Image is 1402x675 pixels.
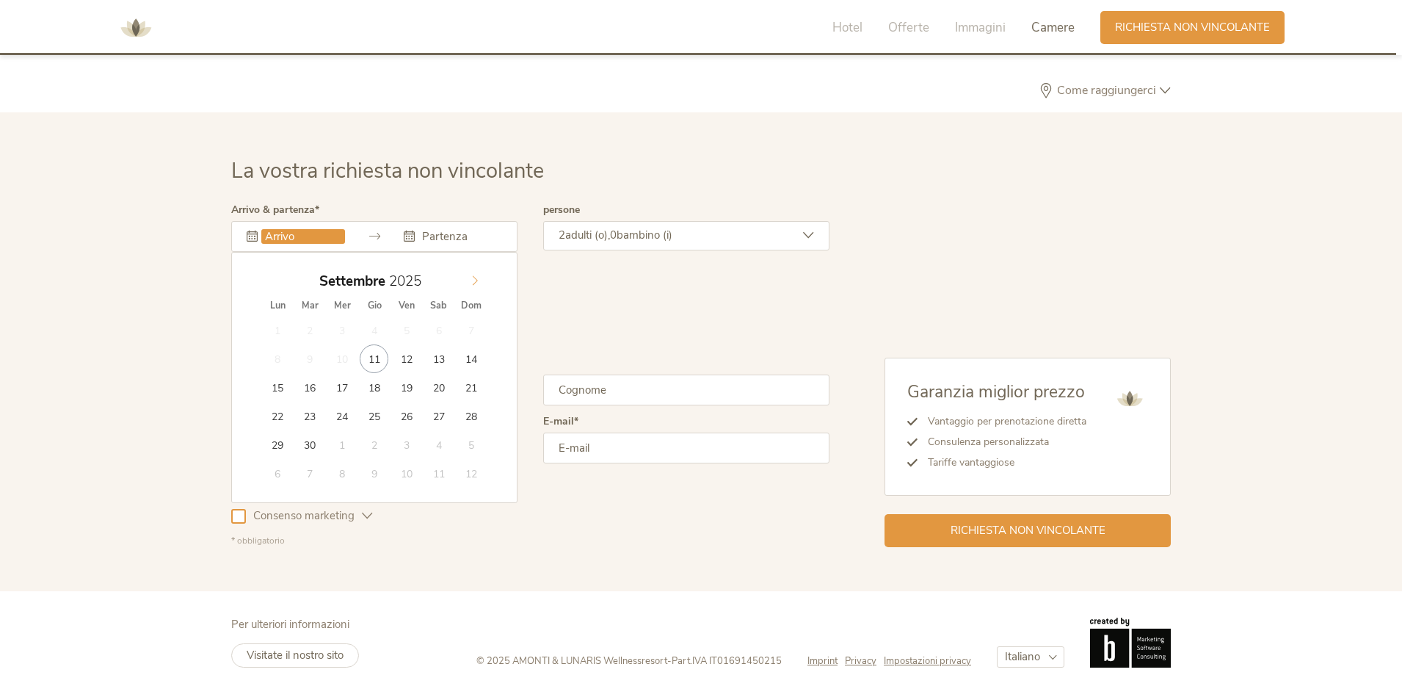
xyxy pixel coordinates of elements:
[114,22,158,32] a: AMONTI & LUNARIS Wellnessresort
[1111,380,1148,417] img: AMONTI & LUNARIS Wellnessresort
[261,301,294,311] span: Lun
[418,229,502,244] input: Partenza
[424,344,453,373] span: Settembre 13, 2025
[951,523,1105,538] span: Richiesta non vincolante
[264,373,292,402] span: Settembre 15, 2025
[327,459,356,488] span: Ottobre 8, 2025
[296,430,324,459] span: Settembre 30, 2025
[845,654,876,668] span: Privacy
[667,654,672,668] span: -
[476,654,667,668] span: © 2025 AMONTI & LUNARIS Wellnessresort
[327,373,356,402] span: Settembre 17, 2025
[392,459,421,488] span: Ottobre 10, 2025
[231,205,319,215] label: Arrivo & partenza
[559,228,565,242] span: 2
[358,301,391,311] span: Gio
[360,316,388,344] span: Settembre 4, 2025
[327,344,356,373] span: Settembre 10, 2025
[319,275,385,289] span: Settembre
[543,375,829,405] input: Cognome
[457,402,485,430] span: Settembre 28, 2025
[296,402,324,430] span: Settembre 23, 2025
[264,459,292,488] span: Ottobre 6, 2025
[246,508,362,524] span: Consenso marketing
[294,301,326,311] span: Mar
[424,373,453,402] span: Settembre 20, 2025
[907,380,1085,403] span: Garanzia miglior prezzo
[360,459,388,488] span: Ottobre 9, 2025
[360,402,388,430] span: Settembre 25, 2025
[327,316,356,344] span: Settembre 3, 2025
[918,452,1086,473] li: Tariffe vantaggiose
[231,156,544,185] span: La vostra richiesta non vincolante
[610,228,617,242] span: 0
[392,373,421,402] span: Settembre 19, 2025
[326,301,358,311] span: Mer
[327,402,356,430] span: Settembre 24, 2025
[1031,19,1075,36] span: Camere
[231,535,829,547] div: * obbligatorio
[392,402,421,430] span: Settembre 26, 2025
[424,459,453,488] span: Ottobre 11, 2025
[457,459,485,488] span: Ottobre 12, 2025
[327,430,356,459] span: Ottobre 1, 2025
[114,6,158,50] img: AMONTI & LUNARIS Wellnessresort
[424,316,453,344] span: Settembre 6, 2025
[360,373,388,402] span: Settembre 18, 2025
[918,432,1086,452] li: Consulenza personalizzata
[392,430,421,459] span: Ottobre 3, 2025
[264,402,292,430] span: Settembre 22, 2025
[423,301,455,311] span: Sab
[392,316,421,344] span: Settembre 5, 2025
[296,316,324,344] span: Settembre 2, 2025
[296,459,324,488] span: Ottobre 7, 2025
[391,301,423,311] span: Ven
[264,316,292,344] span: Settembre 1, 2025
[296,373,324,402] span: Settembre 16, 2025
[457,344,485,373] span: Settembre 14, 2025
[845,654,884,668] a: Privacy
[264,344,292,373] span: Settembre 8, 2025
[543,433,829,463] input: E-mail
[455,301,487,311] span: Dom
[360,430,388,459] span: Ottobre 2, 2025
[264,430,292,459] span: Settembre 29, 2025
[385,272,434,291] input: Year
[296,344,324,373] span: Settembre 9, 2025
[457,316,485,344] span: Settembre 7, 2025
[424,430,453,459] span: Ottobre 4, 2025
[543,205,580,215] label: persone
[565,228,610,242] span: adulti (o),
[231,617,349,632] span: Per ulteriori informazioni
[807,654,838,668] span: Imprint
[247,648,344,663] span: Visitate il nostro sito
[360,344,388,373] span: Settembre 11, 2025
[261,229,345,244] input: Arrivo
[457,430,485,459] span: Ottobre 5, 2025
[1115,20,1270,35] span: Richiesta non vincolante
[424,402,453,430] span: Settembre 27, 2025
[832,19,862,36] span: Hotel
[457,373,485,402] span: Settembre 21, 2025
[955,19,1006,36] span: Immagini
[918,411,1086,432] li: Vantaggio per prenotazione diretta
[807,654,845,668] a: Imprint
[392,344,421,373] span: Settembre 12, 2025
[543,416,578,427] label: E-mail
[884,654,971,668] a: Impostazioni privacy
[888,19,929,36] span: Offerte
[672,654,782,668] span: Part.IVA IT01691450215
[617,228,672,242] span: bambino (i)
[1090,618,1171,668] img: Brandnamic GmbH | Leading Hospitality Solutions
[1053,84,1160,96] span: Come raggiungerci
[231,643,359,668] a: Visitate il nostro sito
